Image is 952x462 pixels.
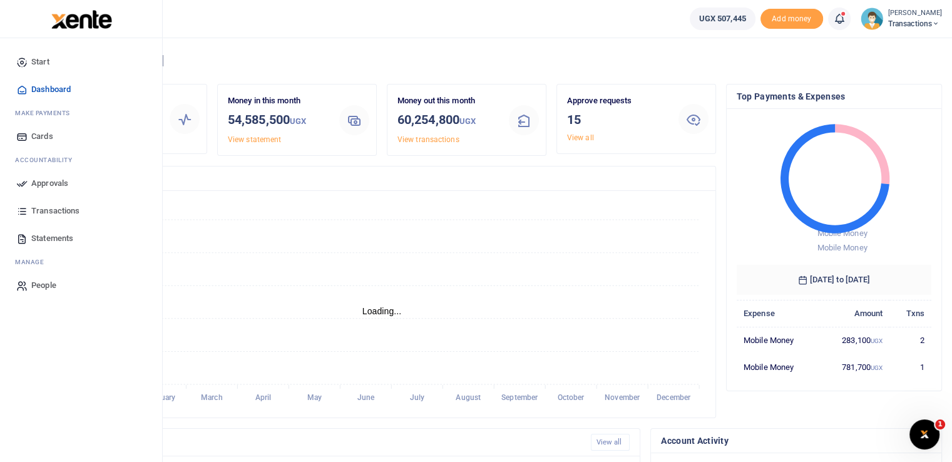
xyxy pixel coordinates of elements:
th: Expense [737,300,819,327]
tspan: February [145,393,175,402]
small: UGX [871,337,883,344]
td: 1 [889,354,931,380]
h3: 15 [567,110,668,129]
h3: 54,585,500 [228,110,329,131]
td: 283,100 [819,327,890,354]
span: Dashboard [31,83,71,96]
h4: Account Activity [661,434,931,448]
a: People [10,272,152,299]
th: Txns [889,300,931,327]
tspan: June [357,393,375,402]
td: 2 [889,327,931,354]
span: anage [21,257,44,267]
a: profile-user [PERSON_NAME] Transactions [861,8,942,30]
a: Dashboard [10,76,152,103]
tspan: May [307,393,322,402]
td: 781,700 [819,354,890,380]
p: Approve requests [567,95,668,108]
a: View statement [228,135,281,144]
span: Statements [31,232,73,245]
img: logo-large [51,10,112,29]
a: View all [567,133,594,142]
td: Mobile Money [737,327,819,354]
tspan: September [501,393,538,402]
span: Mobile Money [817,243,867,252]
li: M [10,252,152,272]
h4: Transactions Overview [58,172,705,185]
li: M [10,103,152,123]
a: UGX 507,445 [690,8,755,30]
tspan: March [201,393,223,402]
span: 1 [935,419,945,429]
li: Toup your wallet [760,9,823,29]
li: Ac [10,150,152,170]
span: Mobile Money [817,228,867,238]
span: Approvals [31,177,68,190]
iframe: Intercom live chat [909,419,939,449]
h4: Recent Transactions [58,436,581,449]
h3: 60,254,800 [397,110,499,131]
tspan: October [558,393,585,402]
a: Cards [10,123,152,150]
a: View all [591,434,630,451]
li: Wallet ballance [685,8,760,30]
span: Add money [760,9,823,29]
td: Mobile Money [737,354,819,380]
span: People [31,279,56,292]
a: Approvals [10,170,152,197]
small: [PERSON_NAME] [888,8,942,19]
span: countability [24,155,72,165]
small: UGX [290,116,306,126]
p: Money out this month [397,95,499,108]
a: Add money [760,13,823,23]
p: Money in this month [228,95,329,108]
a: Statements [10,225,152,252]
a: Transactions [10,197,152,225]
text: Loading... [362,306,402,316]
img: profile-user [861,8,883,30]
small: UGX [871,364,883,371]
small: UGX [459,116,476,126]
th: Amount [819,300,890,327]
h6: [DATE] to [DATE] [737,265,931,295]
span: Transactions [888,18,942,29]
span: UGX 507,445 [699,13,746,25]
span: Cards [31,130,53,143]
tspan: April [255,393,272,402]
a: View transactions [397,135,459,144]
tspan: August [456,393,481,402]
tspan: July [409,393,424,402]
tspan: November [605,393,640,402]
a: Start [10,48,152,76]
h4: Hello [PERSON_NAME] [48,54,942,68]
h4: Top Payments & Expenses [737,90,931,103]
span: Start [31,56,49,68]
a: logo-small logo-large logo-large [50,14,112,23]
span: ake Payments [21,108,70,118]
span: Transactions [31,205,79,217]
tspan: December [657,393,691,402]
